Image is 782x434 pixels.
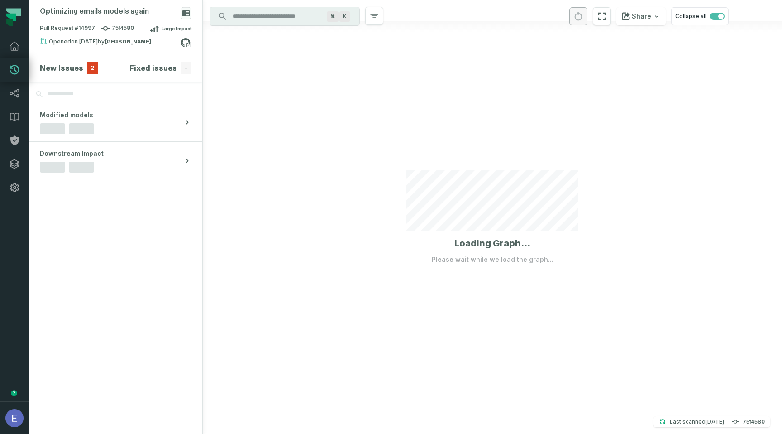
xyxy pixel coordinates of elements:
[5,409,24,427] img: avatar of Elisheva Lapid
[40,63,83,73] h4: New Issues
[454,237,530,250] h1: Loading Graph...
[706,418,724,425] relative-time: Sep 13, 2025, 2:00 AM GMT+3
[432,255,553,264] p: Please wait while we load the graph...
[105,39,152,44] strong: Anton de Lesseps (adelesseps_ramp)
[339,11,350,22] span: Press ⌘ + K to focus the search bar
[40,62,191,74] button: New Issues2Fixed issues-
[653,416,770,427] button: Last scanned[DATE] 2:00:16 AM75f4580
[743,419,765,424] h4: 75f4580
[181,62,191,74] span: -
[29,103,202,141] button: Modified models
[180,37,191,48] a: View on github
[616,7,666,25] button: Share
[71,38,98,45] relative-time: Aug 13, 2025, 2:32 AM GMT+3
[162,25,191,32] span: Large Impact
[40,149,104,158] span: Downstream Impact
[40,24,134,33] span: Pull Request #14997 75f4580
[671,7,729,25] button: Collapse all
[29,142,202,180] button: Downstream Impact
[129,63,177,73] h4: Fixed issues
[40,38,181,48] div: Opened by
[327,11,339,22] span: Press ⌘ + K to focus the search bar
[670,417,724,426] p: Last scanned
[40,7,149,16] div: Optimizing emails models again
[10,389,18,397] div: Tooltip anchor
[40,111,93,120] span: Modified models
[87,62,98,74] span: 2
